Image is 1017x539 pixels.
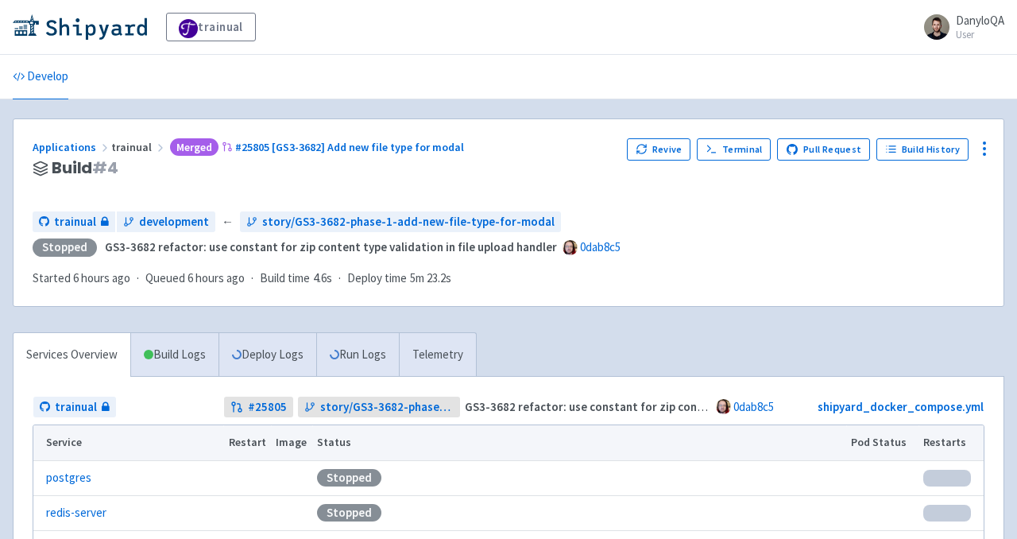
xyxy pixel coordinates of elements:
span: Deploy time [347,269,407,288]
span: Started [33,270,130,285]
time: 6 hours ago [188,270,245,285]
span: Build time [260,269,310,288]
span: trainual [55,398,97,417]
div: Stopped [33,238,97,257]
a: story/GS3-3682-phase-1-add-new-file-type-for-modal [298,397,461,418]
a: trainual [33,211,115,233]
span: DanyloQA [956,13,1004,28]
div: Stopped [317,469,381,487]
a: trainual [33,397,116,418]
a: Deploy Logs [218,333,316,377]
span: trainual [111,140,167,154]
th: Status [312,425,846,460]
a: development [117,211,215,233]
span: Queued [145,270,245,285]
a: 0dab8c5 [580,239,621,254]
a: 0dab8c5 [733,399,774,414]
th: Image [271,425,312,460]
th: Restart [223,425,271,460]
small: User [956,29,1004,40]
span: development [139,213,209,231]
strong: GS3-3682 refactor: use constant for zip content type validation in file upload handler [105,239,557,254]
a: Applications [33,140,111,154]
button: Revive [627,138,690,161]
img: Shipyard logo [13,14,147,40]
a: DanyloQA User [915,14,1004,40]
a: shipyard_docker_compose.yml [818,399,984,414]
th: Service [33,425,223,460]
div: · · · [33,269,461,288]
span: # 4 [92,157,118,179]
th: Restarts [918,425,984,460]
strong: GS3-3682 refactor: use constant for zip content type validation in file upload handler [465,399,917,414]
span: Merged [170,138,218,157]
span: trainual [54,213,96,231]
a: Run Logs [316,333,399,377]
a: Pull Request [777,138,870,161]
a: Terminal [697,138,771,161]
a: redis-server [46,504,106,522]
a: Merged#25805 [GS3-3682] Add new file type for modal [167,140,466,154]
a: Build History [876,138,969,161]
th: Pod Status [846,425,918,460]
a: Develop [13,55,68,99]
a: trainual [166,13,256,41]
span: story/GS3-3682-phase-1-add-new-file-type-for-modal [320,398,454,417]
a: story/GS3-3682-phase-1-add-new-file-type-for-modal [240,211,561,233]
a: #25805 [224,397,293,418]
a: Telemetry [399,333,476,377]
a: Services Overview [14,333,130,377]
strong: # 25805 [248,398,287,417]
span: story/GS3-3682-phase-1-add-new-file-type-for-modal [262,213,555,231]
div: Stopped [317,504,381,522]
time: 6 hours ago [73,270,130,285]
span: 4.6s [313,269,332,288]
span: ← [222,213,234,231]
span: 5m 23.2s [410,269,451,288]
a: postgres [46,469,91,487]
span: Build [52,159,118,177]
a: Build Logs [131,333,218,377]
